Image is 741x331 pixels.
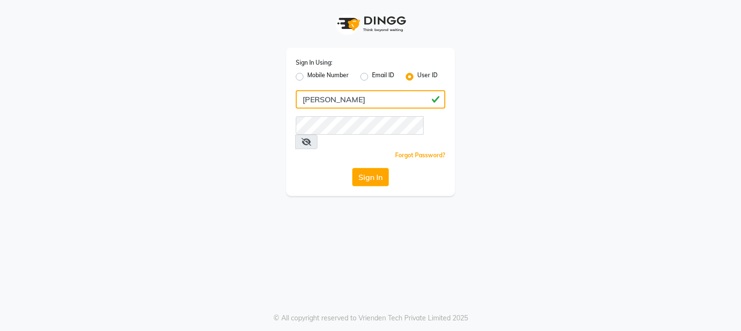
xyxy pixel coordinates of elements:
label: Email ID [372,71,394,83]
label: Sign In Using: [296,58,332,67]
img: logo1.svg [332,10,409,38]
label: Mobile Number [307,71,349,83]
a: Forgot Password? [395,152,445,159]
input: Username [296,116,424,135]
input: Username [296,90,445,109]
button: Sign In [352,168,389,186]
label: User ID [417,71,438,83]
